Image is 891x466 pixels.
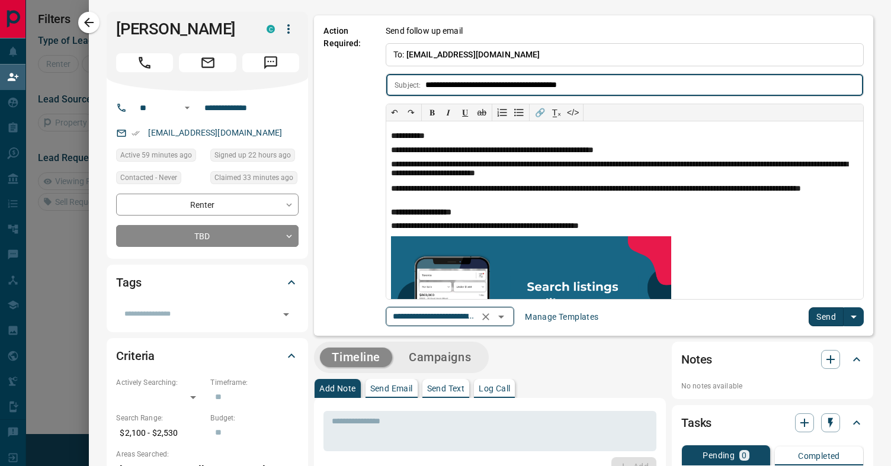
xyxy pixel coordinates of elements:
h2: Notes [681,350,712,369]
button: Clear [477,308,494,325]
button: ↷ [403,104,419,121]
h2: Criteria [116,346,155,365]
p: No notes available [681,381,864,391]
p: To: [386,43,864,66]
button: Open [278,306,294,323]
button: Send [809,307,844,326]
button: 𝐁 [424,104,440,121]
span: Active 59 minutes ago [120,149,192,161]
div: Criteria [116,342,299,370]
div: TBD [116,225,299,247]
button: Bullet list [511,104,527,121]
button: 𝑰 [440,104,457,121]
div: Tasks [681,409,864,437]
button: Timeline [320,348,392,367]
button: ↶ [386,104,403,121]
p: Send follow up email [386,25,463,37]
button: 🔗 [531,104,548,121]
span: Contacted - Never [120,172,177,184]
div: condos.ca [267,25,275,33]
p: Areas Searched: [116,449,299,459]
button: Numbered list [494,104,511,121]
p: Log Call [479,384,510,393]
span: Email [179,53,236,72]
p: Send Email [370,384,413,393]
button: Campaigns [397,348,483,367]
div: Notes [681,345,864,374]
div: Mon Sep 15 2025 [116,149,204,165]
a: [EMAIL_ADDRESS][DOMAIN_NAME] [148,128,282,137]
h2: Tags [116,273,141,292]
p: Timeframe: [210,377,299,388]
p: Subject: [395,80,421,91]
span: Claimed 33 minutes ago [214,172,293,184]
p: Search Range: [116,413,204,423]
h2: Tasks [681,413,711,432]
button: </> [565,104,581,121]
p: Pending [703,451,735,459]
button: Manage Templates [518,307,605,326]
p: Action Required: [323,25,368,326]
p: Completed [798,452,840,460]
span: Message [242,53,299,72]
img: search_like_a_pro.png [391,236,671,359]
p: Send Text [427,384,465,393]
p: Budget: [210,413,299,423]
span: 𝐔 [462,108,468,117]
div: split button [809,307,864,326]
button: Open [493,308,509,325]
button: ab [473,104,490,121]
h1: [PERSON_NAME] [116,20,249,38]
span: [EMAIL_ADDRESS][DOMAIN_NAME] [406,50,540,59]
p: 0 [742,451,746,459]
button: 𝐔 [457,104,473,121]
div: Mon Sep 15 2025 [210,171,299,188]
s: ab [477,108,486,117]
span: Signed up 22 hours ago [214,149,291,161]
div: Tags [116,268,299,297]
p: Actively Searching: [116,377,204,388]
button: T̲ₓ [548,104,565,121]
button: Open [180,101,194,115]
div: Sun Sep 14 2025 [210,149,299,165]
svg: Email Verified [132,129,140,137]
p: Add Note [319,384,355,393]
p: $2,100 - $2,530 [116,423,204,443]
span: Call [116,53,173,72]
div: Renter [116,194,299,216]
